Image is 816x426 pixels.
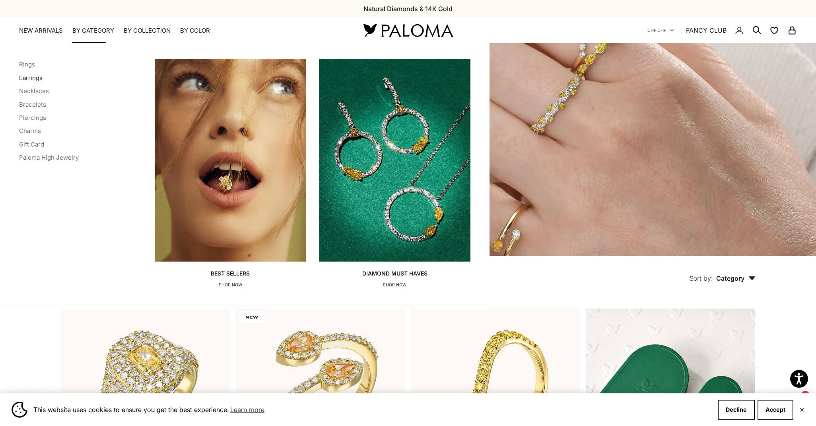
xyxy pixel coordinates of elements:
summary: By Category [72,27,114,35]
a: Learn more [229,404,266,416]
button: Accept [758,400,793,420]
a: Rings [19,61,35,68]
a: NEW ARRIVALS [19,27,63,35]
button: Decline [718,400,755,420]
a: Paloma High Jewelry [19,154,79,161]
button: Close [799,407,804,412]
button: CHF CHF [647,27,674,34]
span: NEW [239,312,264,323]
p: Natural Diamonds & 14K Gold [363,4,453,14]
a: Piercings [19,114,46,121]
p: SHOP NOW [211,281,250,289]
p: Diamond Must Haves [362,270,427,277]
a: Diamond Must HavesSHOP NOW [319,59,470,289]
button: Sort by: Category [671,256,774,289]
span: Category [716,274,756,282]
p: SHOP NOW [362,281,427,289]
span: Sort by: [690,274,713,282]
summary: By Collection [124,27,171,35]
a: Earrings [19,74,43,82]
span: CHF CHF [647,27,666,34]
summary: By Color [180,27,210,35]
a: Necklaces [19,87,49,95]
a: Best SellersSHOP NOW [155,59,306,289]
a: Bracelets [19,101,46,108]
a: FANCY CLUB [686,25,727,35]
nav: Primary navigation [19,27,344,35]
a: Charms [19,127,41,135]
p: Best Sellers [211,270,250,277]
a: Gift Card [19,141,44,148]
nav: Secondary navigation [647,18,797,43]
span: This website uses cookies to ensure you get the best experience. [33,404,711,416]
img: Cookie banner [12,402,27,418]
